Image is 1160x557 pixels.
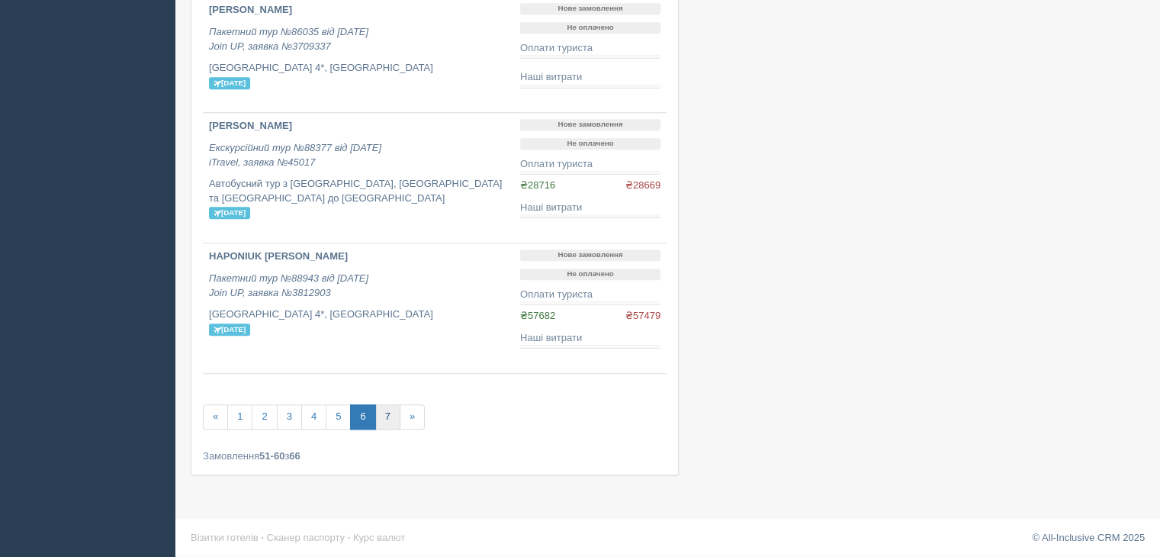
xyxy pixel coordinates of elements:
div: Наші витрати [520,70,660,85]
i: Екскурсійний тур №88377 від [DATE] iTravel, заявка №45017 [209,142,381,168]
b: [PERSON_NAME] [209,120,292,131]
a: Сканер паспорту [267,532,345,543]
p: Нове замовлення [520,3,660,14]
a: 4 [301,404,326,430]
p: Не оплачено [520,138,660,150]
div: Наші витрати [520,201,660,215]
div: Наші витрати [520,331,660,346]
p: Нове замовлення [520,119,660,130]
a: Курс валют [353,532,405,543]
i: Пакетний тур №86035 від [DATE] Join UP, заявка №3709337 [209,26,368,52]
span: [DATE] [209,324,250,336]
a: Візитки готелів [191,532,259,543]
span: ₴28669 [625,179,660,193]
i: Пакетний тур №88943 від [DATE] Join UP, заявка №3812903 [209,272,368,298]
a: 2 [252,404,277,430]
a: 6 [350,404,375,430]
a: [PERSON_NAME] Екскурсійний тур №88377 від [DATE]iTravel, заявка №45017 Автобусний тур з [GEOGRAPH... [203,113,514,243]
div: Оплати туриста [520,288,660,302]
a: © All-Inclusive CRM 2025 [1032,532,1145,543]
a: » [400,404,425,430]
span: ₴57682 [520,310,555,321]
span: ₴28716 [520,179,555,191]
p: [GEOGRAPHIC_DATA] 4*, [GEOGRAPHIC_DATA] [209,61,508,89]
p: Не оплачено [520,269,660,280]
a: « [203,404,228,430]
a: HAPONIUK [PERSON_NAME] Пакетний тур №88943 від [DATE]Join UP, заявка №3812903 [GEOGRAPHIC_DATA] 4... [203,243,514,373]
span: [DATE] [209,77,250,89]
a: 7 [375,404,400,430]
div: Оплати туриста [520,41,660,56]
div: Оплати туриста [520,157,660,172]
b: 66 [289,450,300,462]
span: · [261,532,264,543]
div: Замовлення з [203,449,667,463]
b: 51-60 [259,450,284,462]
a: 5 [326,404,351,430]
span: ₴57479 [625,309,660,324]
span: · [348,532,351,543]
p: Не оплачено [520,22,660,34]
a: 3 [277,404,302,430]
p: Автобусний тур з [GEOGRAPHIC_DATA], [GEOGRAPHIC_DATA] та [GEOGRAPHIC_DATA] до [GEOGRAPHIC_DATA] [209,177,508,220]
p: [GEOGRAPHIC_DATA] 4*, [GEOGRAPHIC_DATA] [209,307,508,336]
a: 1 [227,404,252,430]
p: Нове замовлення [520,250,660,261]
span: [DATE] [209,207,250,219]
b: HAPONIUK [PERSON_NAME] [209,250,348,262]
b: [PERSON_NAME] [209,4,292,15]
